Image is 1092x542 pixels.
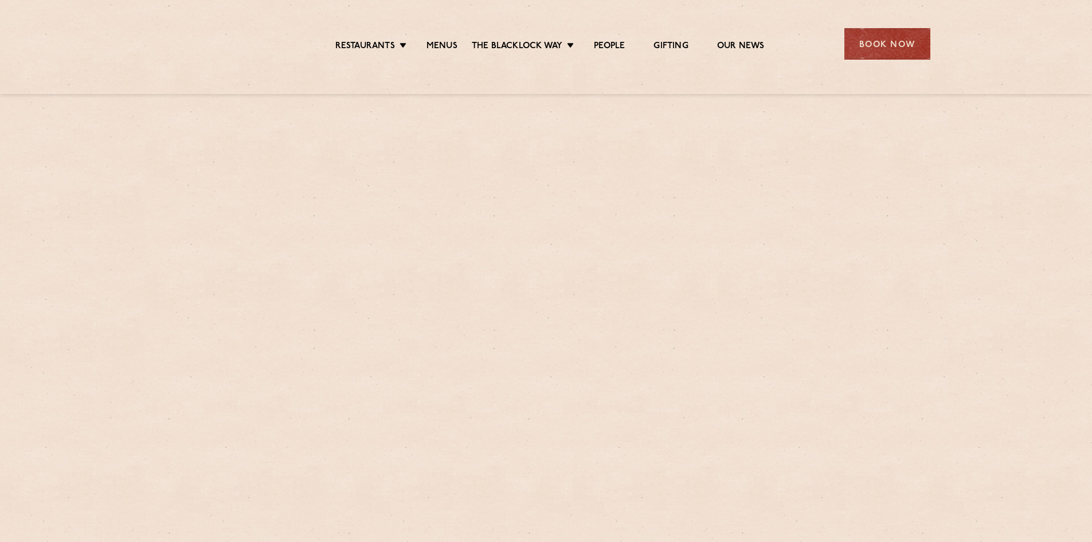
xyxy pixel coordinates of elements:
a: Menus [426,41,457,53]
a: The Blacklock Way [472,41,562,53]
a: People [594,41,625,53]
div: Book Now [844,28,930,60]
a: Gifting [653,41,688,53]
img: svg%3E [162,11,261,77]
a: Our News [717,41,765,53]
a: Restaurants [335,41,395,53]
